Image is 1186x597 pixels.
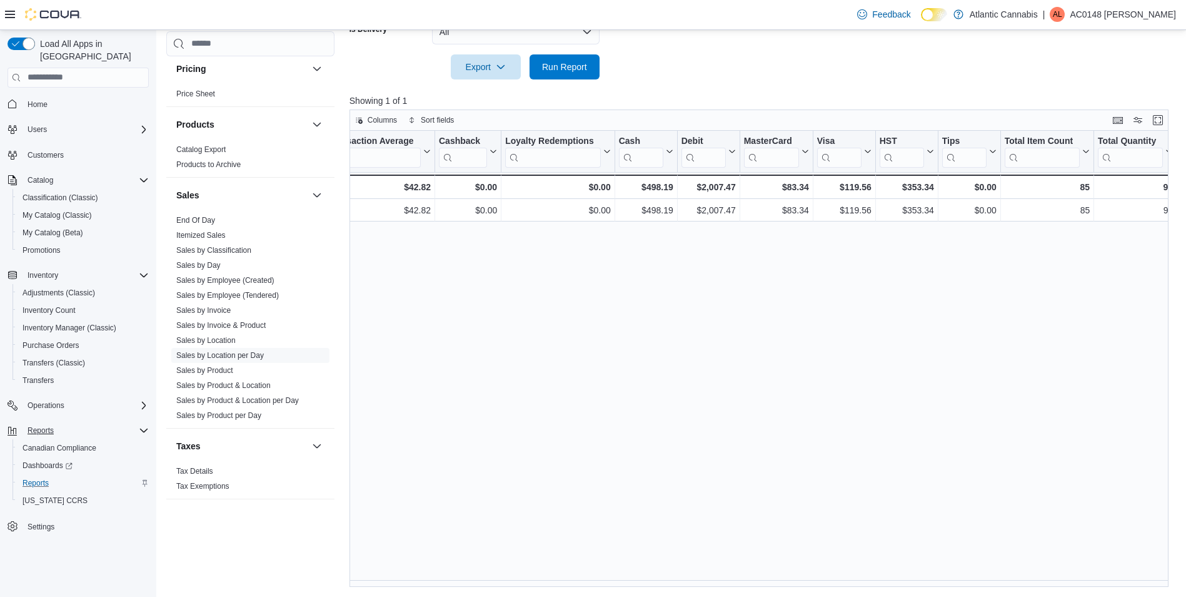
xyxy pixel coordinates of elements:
span: Run Report [542,61,587,73]
button: Transfers [13,372,154,389]
div: $83.34 [743,180,808,195]
a: Tax Details [176,467,213,476]
a: Sales by Location [176,336,236,345]
div: 85 [1005,203,1090,218]
span: Promotions [18,243,149,258]
button: Total Quantity [1098,135,1173,167]
a: Transfers [18,373,59,388]
div: $0.00 [942,180,997,195]
div: Sales [166,213,334,428]
div: 91 [1098,180,1173,195]
div: Tips [942,135,987,147]
button: All [432,19,600,44]
div: Cash [618,135,663,167]
span: Sales by Invoice & Product [176,320,266,330]
span: Users [28,125,47,135]
div: 91 [1098,203,1173,218]
button: Debit [681,135,735,167]
button: HST [880,135,934,167]
span: Columns [368,115,397,125]
span: Sales by Product [176,365,233,375]
div: $42.82 [328,180,431,195]
span: Customers [28,150,64,160]
a: Sales by Invoice [176,306,231,315]
button: Run Report [530,54,600,79]
button: Display options [1130,113,1145,128]
span: Settings [23,518,149,534]
div: Visa [817,135,862,147]
button: Taxes [176,440,307,452]
button: Customers [3,146,154,164]
a: Products to Archive [176,160,241,169]
a: Inventory Count [18,303,81,318]
button: Classification (Classic) [13,189,154,207]
div: $2,007.47 [681,203,736,218]
button: [US_STATE] CCRS [13,492,154,509]
button: MasterCard [743,135,808,167]
button: Enter fullscreen [1150,113,1165,128]
div: Tips [942,135,987,167]
button: Adjustments (Classic) [13,284,154,302]
span: Canadian Compliance [23,443,96,453]
button: Products [309,117,324,132]
span: Inventory [28,270,58,280]
a: Adjustments (Classic) [18,285,100,300]
span: Sales by Location [176,335,236,345]
button: Inventory [3,267,154,284]
button: Cash [618,135,673,167]
a: Purchase Orders [18,338,84,353]
input: Dark Mode [921,8,947,21]
button: My Catalog (Classic) [13,207,154,224]
span: Dark Mode [921,21,922,22]
span: Promotions [23,245,61,255]
span: Catalog [28,175,53,185]
button: Inventory [23,268,63,283]
a: End Of Day [176,216,215,225]
a: Dashboards [18,458,78,473]
button: Inventory Count [13,302,154,319]
span: Tax Details [176,466,213,476]
span: Sales by Product & Location [176,380,271,390]
span: Reports [23,478,49,488]
span: Sales by Classification [176,245,251,255]
span: Catalog Export [176,145,226,155]
a: Promotions [18,243,66,258]
div: Total Item Count [1005,135,1080,147]
a: Customers [23,148,69,163]
span: Products to Archive [176,160,241,170]
button: Home [3,95,154,113]
span: Catalog [23,173,149,188]
span: Transfers [23,375,54,385]
div: $42.82 [328,203,431,218]
span: Dashboards [18,458,149,473]
a: Itemized Sales [176,231,226,240]
a: My Catalog (Classic) [18,208,97,223]
div: Total Item Count [1005,135,1080,167]
div: $0.00 [505,180,611,195]
a: Sales by Location per Day [176,351,264,360]
span: Purchase Orders [23,340,79,350]
span: Inventory Count [23,305,76,315]
div: $2,007.47 [681,180,735,195]
span: Inventory Manager (Classic) [18,320,149,335]
button: Settings [3,517,154,535]
p: Atlantic Cannabis [970,7,1038,22]
span: Reports [18,476,149,491]
span: My Catalog (Beta) [18,225,149,240]
div: Loyalty Redemptions [505,135,601,147]
a: Inventory Manager (Classic) [18,320,121,335]
a: Transfers (Classic) [18,355,90,370]
button: Sales [309,188,324,203]
div: HST [880,135,924,167]
span: Home [28,99,48,110]
a: Sales by Product & Location [176,381,271,390]
a: Settings [23,519,59,534]
button: Visa [817,135,872,167]
div: $0.00 [942,203,997,218]
span: Sales by Location per Day [176,350,264,360]
span: Reports [28,426,54,436]
span: Dashboards [23,461,73,471]
a: Reports [18,476,54,491]
button: Catalog [3,171,154,189]
div: $498.19 [619,203,673,218]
